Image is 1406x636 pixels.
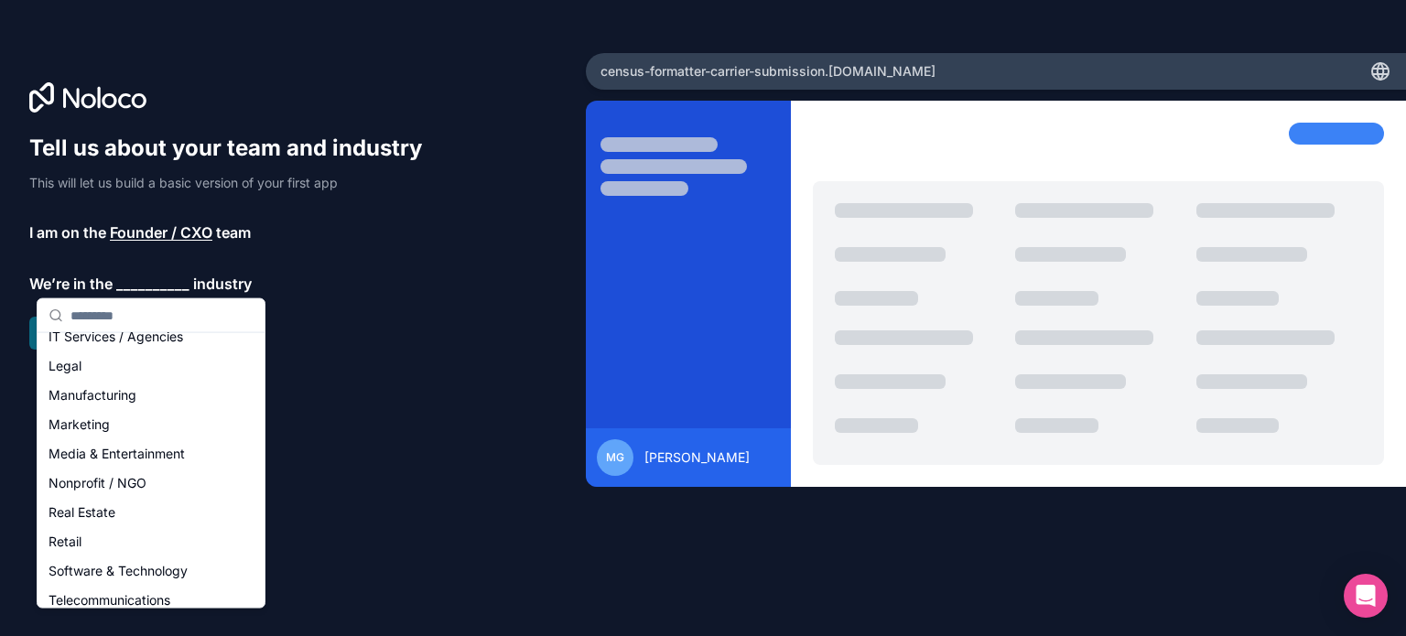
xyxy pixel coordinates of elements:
[41,439,261,469] div: Media & Entertainment
[41,322,261,351] div: IT Services / Agencies
[29,273,113,295] span: We’re in the
[29,134,439,163] h1: Tell us about your team and industry
[41,469,261,498] div: Nonprofit / NGO
[41,498,261,527] div: Real Estate
[116,273,189,295] span: __________
[1344,574,1388,618] div: Open Intercom Messenger
[41,556,261,586] div: Software & Technology
[41,586,261,615] div: Telecommunications
[38,333,265,608] div: Suggestions
[41,410,261,439] div: Marketing
[644,448,750,467] span: [PERSON_NAME]
[29,174,439,192] p: This will let us build a basic version of your first app
[41,527,261,556] div: Retail
[41,351,261,381] div: Legal
[41,381,261,410] div: Manufacturing
[606,450,624,465] span: mG
[600,62,936,81] span: census-formatter-carrier-submission .[DOMAIN_NAME]
[193,273,252,295] span: industry
[110,221,212,243] span: Founder / CXO
[216,221,251,243] span: team
[29,221,106,243] span: I am on the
